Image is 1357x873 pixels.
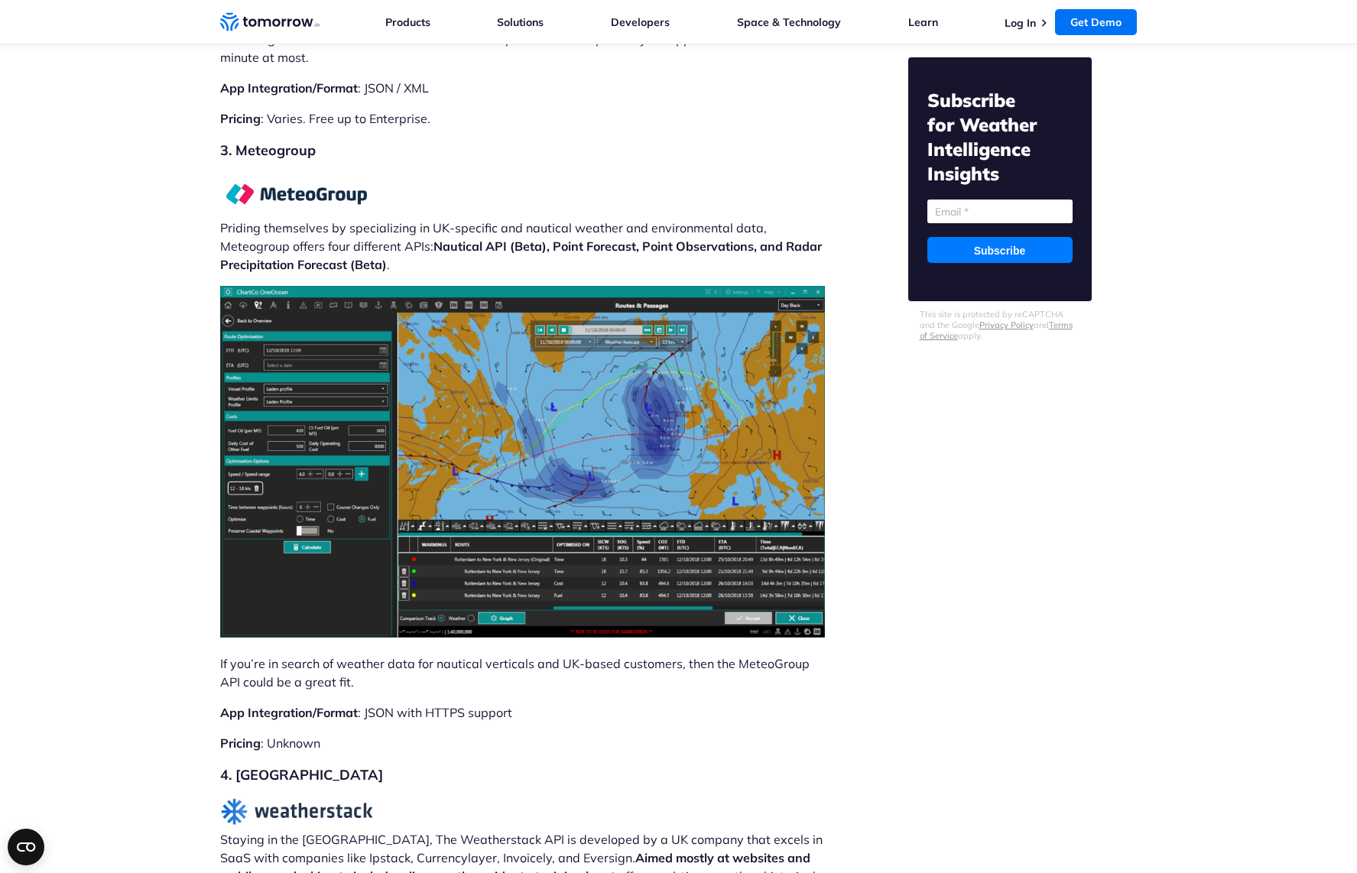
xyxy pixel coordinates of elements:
[220,109,827,128] p: : Varies. Free up to Enterprise.
[920,309,1080,341] p: This site is protected by reCAPTCHA and the Google and apply.
[220,30,827,67] p: One thing to consider is that the free account for OpenWeatherMap limits your app to 60 API calls...
[385,15,430,29] a: Products
[220,11,320,34] a: Home link
[8,829,44,865] button: Open CMP widget
[1005,16,1036,30] a: Log In
[497,15,544,29] a: Solutions
[920,320,1073,341] a: Terms of Service
[737,15,841,29] a: Space & Technology
[927,88,1073,186] h2: Subscribe for Weather Intelligence Insights
[220,654,827,691] p: If you’re in search of weather data for nautical verticals and UK-based customers, then the Meteo...
[220,734,827,752] p: : Unknown
[908,15,938,29] a: Learn
[611,15,670,29] a: Developers
[220,174,827,274] p: Priding themselves by specializing in UK-specific and nautical weather and environmental data, Me...
[927,200,1073,223] input: Email *
[220,140,827,161] h2: 3. Meteogroup
[220,798,373,826] img: weatherstack logo
[220,79,827,97] p: : JSON / XML
[220,174,373,214] img: meteogroup logo
[979,320,1034,330] a: Privacy Policy
[927,237,1073,263] input: Subscribe
[220,705,358,720] strong: App Integration/Format
[220,735,261,751] strong: Pricing
[1055,9,1137,35] a: Get Demo
[220,80,358,96] strong: App Integration/Format
[220,239,822,272] strong: Nautical API (Beta), Point Forecast, Point Observations, and Radar Precipitation Forecast (Beta)
[220,703,827,722] p: : JSON with HTTPS support
[220,286,825,638] img: meteotech dashboard
[220,764,827,786] h2: 4. [GEOGRAPHIC_DATA]
[220,111,261,126] strong: Pricing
